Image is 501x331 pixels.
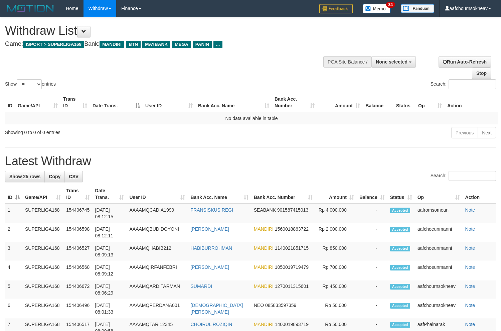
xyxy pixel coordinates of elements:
a: Note [465,303,475,308]
input: Search: [449,171,496,181]
div: PGA Site Balance / [323,56,371,68]
th: Op: activate to sort column ascending [415,185,463,204]
td: Rp 4,000,000 [315,204,357,223]
td: - [357,204,387,223]
td: 1 [5,204,22,223]
td: SUPERLIGA168 [22,299,63,318]
span: Accepted [390,322,410,328]
span: Copy 1560018863722 to clipboard [275,226,309,232]
td: 154406745 [63,204,92,223]
td: aafchournsokneav [415,299,463,318]
td: - [357,280,387,299]
span: Accepted [390,227,410,232]
th: Balance: activate to sort column ascending [357,185,387,204]
td: AAAAMQPERDANA001 [127,299,188,318]
label: Search: [431,171,496,181]
span: NEO [254,303,264,308]
span: Copy 1270011315601 to clipboard [275,284,309,289]
td: [DATE] 08:12:11 [93,223,127,242]
td: - [357,223,387,242]
td: 6 [5,299,22,318]
td: aafchoeunmanni [415,261,463,280]
td: [DATE] 08:12:15 [93,204,127,223]
span: MANDIRI [100,41,124,48]
input: Search: [449,79,496,89]
span: MANDIRI [254,322,274,327]
span: Accepted [390,208,410,213]
a: Run Auto-Refresh [439,56,491,68]
td: - [357,261,387,280]
td: AAAAMQHABIB212 [127,242,188,261]
h1: Latest Withdraw [5,154,496,168]
th: ID: activate to sort column descending [5,185,22,204]
a: HABIBURROHMAN [190,245,232,251]
th: Status [393,93,415,112]
span: Copy 1050019719479 to clipboard [275,264,309,270]
td: Rp 850,000 [315,242,357,261]
span: PANIN [193,41,212,48]
th: User ID: activate to sort column ascending [143,93,195,112]
td: Rp 450,000 [315,280,357,299]
td: aafchoeunmanni [415,242,463,261]
img: Button%20Memo.svg [363,4,391,13]
span: 34 [386,2,395,8]
span: MANDIRI [254,284,274,289]
a: Show 25 rows [5,171,45,182]
button: None selected [371,56,416,68]
th: Bank Acc. Name: activate to sort column ascending [188,185,251,204]
span: Show 25 rows [9,174,40,179]
span: BTN [126,41,141,48]
a: [PERSON_NAME] [190,226,229,232]
td: SUPERLIGA168 [22,261,63,280]
span: Accepted [390,246,410,251]
span: Copy 085833597359 to clipboard [265,303,296,308]
span: Copy [49,174,60,179]
a: SUMARDI [190,284,212,289]
span: Accepted [390,284,410,290]
span: ... [213,41,222,48]
th: Op: activate to sort column ascending [415,93,445,112]
td: 154406496 [63,299,92,318]
th: Bank Acc. Number: activate to sort column ascending [272,93,317,112]
a: [PERSON_NAME] [190,264,229,270]
a: Next [478,127,496,138]
td: SUPERLIGA168 [22,280,63,299]
td: AAAAMQBUDIDOYONI [127,223,188,242]
th: Action [445,93,498,112]
select: Showentries [17,79,42,89]
a: CHOIRUL ROZIQIN [190,322,232,327]
th: Bank Acc. Name: activate to sort column ascending [195,93,272,112]
h1: Withdraw List [5,24,327,37]
span: ISPORT > SUPERLIGA168 [23,41,84,48]
a: Previous [451,127,478,138]
td: 154406568 [63,261,92,280]
td: - [357,299,387,318]
span: None selected [376,59,407,65]
span: MEGA [172,41,191,48]
span: MANDIRI [254,226,274,232]
a: CSV [64,171,83,182]
a: Note [465,264,475,270]
th: Trans ID: activate to sort column ascending [60,93,90,112]
span: CSV [69,174,78,179]
td: 154406598 [63,223,92,242]
td: AAAAMQCADIA1999 [127,204,188,223]
th: Date Trans.: activate to sort column descending [90,93,143,112]
span: Accepted [390,303,410,309]
td: 3 [5,242,22,261]
a: FRANSISKUS REGI [190,207,233,213]
td: SUPERLIGA168 [22,242,63,261]
th: Balance [363,93,393,112]
a: Note [465,322,475,327]
th: Game/API: activate to sort column ascending [15,93,60,112]
td: [DATE] 08:01:33 [93,299,127,318]
td: Rp 50,000 [315,299,357,318]
a: [DEMOGRAPHIC_DATA][PERSON_NAME] [190,303,243,315]
th: Action [463,185,496,204]
div: Showing 0 to 0 of 0 entries [5,126,204,136]
a: Note [465,226,475,232]
a: Stop [472,68,491,79]
th: Trans ID: activate to sort column ascending [63,185,92,204]
h4: Game: Bank: [5,41,327,47]
th: ID [5,93,15,112]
